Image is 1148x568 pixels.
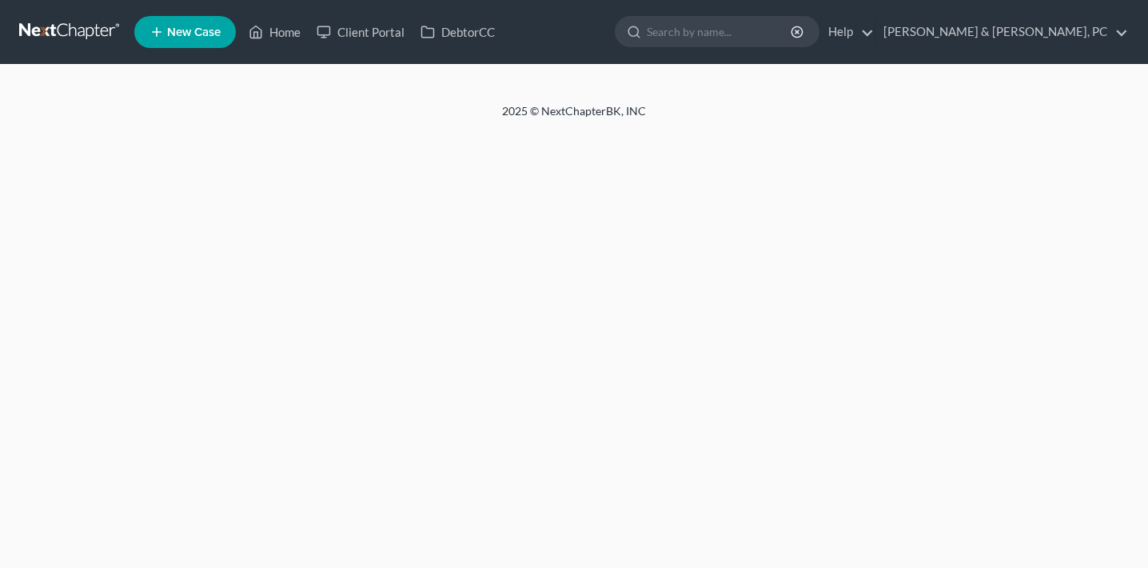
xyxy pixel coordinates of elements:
[309,18,413,46] a: Client Portal
[167,26,221,38] span: New Case
[118,103,1030,132] div: 2025 © NextChapterBK, INC
[875,18,1128,46] a: [PERSON_NAME] & [PERSON_NAME], PC
[413,18,503,46] a: DebtorCC
[820,18,874,46] a: Help
[647,17,793,46] input: Search by name...
[241,18,309,46] a: Home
